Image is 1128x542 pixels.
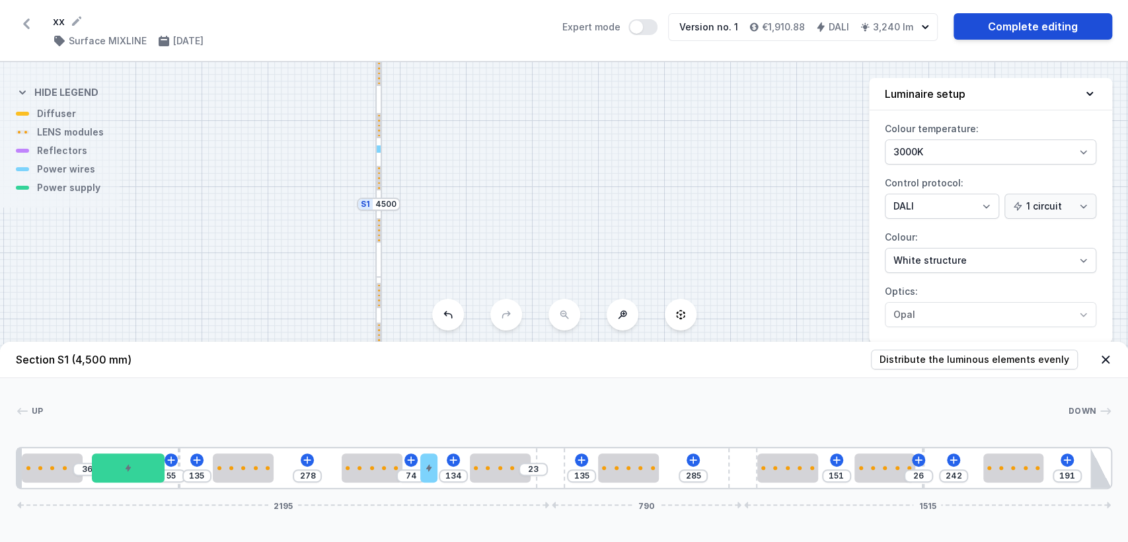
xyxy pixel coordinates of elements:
[885,227,1096,273] label: Colour:
[575,453,588,467] button: Add element
[885,302,1096,327] select: Optics:
[404,453,418,467] button: Add element
[598,453,659,483] div: 5 LENS module 250mm 54°
[885,248,1096,273] select: Colour:
[173,34,204,48] h4: [DATE]
[885,118,1096,165] label: Colour temperature:
[983,453,1044,483] div: 5 LENS module 250mm 54°
[913,501,941,509] span: 1515
[885,194,999,219] select: Control protocol:
[400,471,422,481] input: Dimension [mm]
[69,34,147,48] h4: Surface MIXLINE
[943,471,964,481] input: Dimension [mm]
[420,453,437,483] div: Hole for power supply cable
[668,13,938,41] button: Version no. 1€1,910.88DALI3,240 lm
[34,86,98,99] h4: Hide legend
[830,453,843,467] button: Add element
[16,352,132,368] h4: Section S1
[687,453,700,467] button: Add element
[679,20,738,34] div: Version no. 1
[873,20,913,34] h4: 3,240 lm
[762,20,805,34] h4: €1,910.88
[213,453,274,483] div: 5 LENS module 250mm 54°
[885,139,1096,165] select: Colour temperature:
[571,471,592,481] input: Dimension [mm]
[1069,406,1096,416] span: Down
[854,453,915,483] div: 5 LENS module 250mm 54°
[190,453,204,467] button: Add element
[268,501,298,509] span: 2195
[523,464,544,475] input: Dimension [mm]
[869,78,1112,110] button: Luminaire setup
[161,471,182,481] input: Dimension [mm]
[1061,453,1074,467] button: Add element
[1004,194,1096,219] select: Control protocol:
[628,19,658,35] button: Expert mode
[186,471,207,481] input: Dimension [mm]
[470,453,531,483] div: 5 LENS module 250mm 54°
[92,453,165,483] div: DALI Driver - up to 75W
[947,453,960,467] button: Add element
[71,353,132,366] span: (4,500 mm)
[22,453,83,483] div: 5 LENS module 250mm 54°
[375,199,396,210] input: Dimension [mm]
[70,15,83,28] button: Rename project
[880,353,1069,366] span: Distribute the luminous elements evenly
[297,471,318,481] input: Dimension [mm]
[1057,471,1078,481] input: Dimension [mm]
[77,464,98,475] input: Dimension [mm]
[16,75,98,107] button: Hide legend
[165,453,178,467] button: Add element
[757,453,818,483] div: 5 LENS module 250mm 54°
[633,501,660,509] span: 790
[443,471,464,481] input: Dimension [mm]
[447,453,460,467] button: Add element
[683,471,704,481] input: Dimension [mm]
[562,19,658,35] label: Expert mode
[826,471,847,481] input: Dimension [mm]
[885,173,1096,219] label: Control protocol:
[53,13,546,29] form: xx
[885,281,1096,327] label: Optics:
[954,13,1112,40] a: Complete editing
[908,471,929,481] input: Dimension [mm]
[829,20,849,34] h4: DALI
[885,86,965,102] h4: Luminaire setup
[301,453,314,467] button: Add element
[912,453,925,467] button: Add element
[342,453,402,483] div: 5 LENS module 250mm 54°
[871,350,1078,369] button: Distribute the luminous elements evenly
[32,406,44,416] span: Up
